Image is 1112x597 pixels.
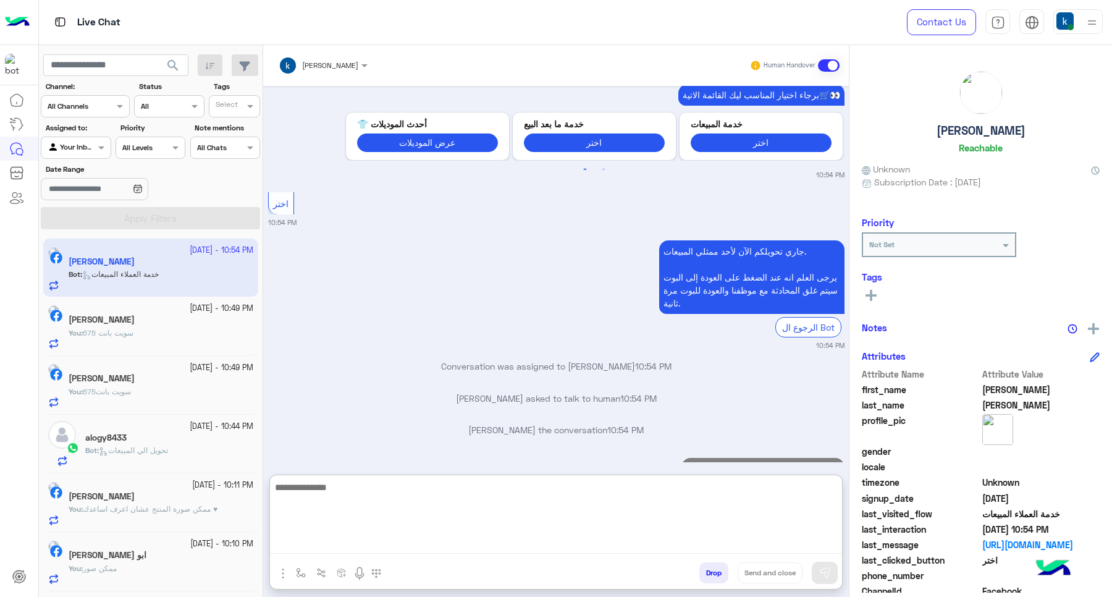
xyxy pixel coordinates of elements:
[46,122,109,133] label: Assigned to:
[69,328,83,337] b: :
[85,433,127,443] h5: alogy8433
[371,569,381,578] img: make a call
[862,523,980,536] span: last_interaction
[819,567,831,579] img: send message
[1088,323,1099,334] img: add
[50,545,62,557] img: Facebook
[69,564,81,573] span: You
[190,421,253,433] small: [DATE] - 10:44 PM
[69,373,135,384] h5: حسام حسن
[120,122,184,133] label: Priority
[775,317,841,337] div: الرجوع ال Bot
[862,350,906,362] h6: Attributes
[862,476,980,489] span: timezone
[48,364,59,375] img: picture
[83,328,133,337] span: 675 سويت بانت
[862,399,980,412] span: last_name
[982,399,1100,412] span: Mohamed
[862,322,887,333] h6: Notes
[296,568,306,578] img: select flow
[659,240,845,314] p: 29/9/2025, 10:54 PM
[862,538,980,551] span: last_message
[139,81,203,92] label: Status
[862,414,980,442] span: profile_pic
[69,504,81,514] span: You
[69,387,83,396] b: :
[862,569,980,582] span: phone_number
[982,476,1100,489] span: Unknown
[738,562,802,583] button: Send and close
[5,54,27,76] img: 713415422032625
[268,360,845,373] p: Conversation was assigned to [PERSON_NAME]
[959,142,1003,153] h6: Reachable
[937,124,1026,138] h5: [PERSON_NAME]
[357,133,498,151] button: عرض الموديلات
[50,486,62,499] img: Facebook
[48,541,59,552] img: picture
[597,164,610,176] button: 2 of 2
[69,564,83,573] b: :
[69,328,81,337] span: You
[337,568,347,578] img: create order
[579,164,591,176] button: 1 of 2
[214,99,238,113] div: Select
[862,368,980,381] span: Attribute Name
[83,564,117,573] span: ممكن صور
[352,566,367,581] img: send voice note
[69,315,135,325] h5: Ahmed Hassan
[166,58,180,73] span: search
[1056,12,1074,30] img: userImage
[158,54,188,81] button: search
[862,217,894,228] h6: Priority
[982,492,1100,505] span: 2025-09-29T19:50:15.282Z
[357,117,498,130] p: أحدث الموديلات 👕
[67,442,79,454] img: WhatsApp
[862,507,980,520] span: last_visited_flow
[862,554,980,567] span: last_clicked_button
[332,562,352,583] button: create order
[50,310,62,322] img: Facebook
[85,446,97,455] span: Bot
[1084,15,1100,30] img: profile
[192,480,253,491] small: [DATE] - 10:11 PM
[678,84,845,106] p: 29/9/2025, 10:54 PM
[69,504,83,514] b: :
[48,421,76,449] img: defaultAdmin.png
[982,507,1100,520] span: خدمة العملاء المبيعات
[268,392,845,405] p: [PERSON_NAME] asked to talk to human
[99,446,168,455] span: تحويل الي المبيعات
[268,218,297,227] small: 10:54 PM
[862,271,1100,282] h6: Tags
[69,491,135,502] h5: احمد شيك
[316,568,326,578] img: Trigger scenario
[960,72,1002,114] img: picture
[41,207,260,229] button: Apply Filters
[273,198,289,209] span: اختر
[764,61,815,70] small: Human Handover
[635,361,672,371] span: 10:54 PM
[907,9,976,35] a: Contact Us
[195,122,258,133] label: Note mentions
[862,460,980,473] span: locale
[607,425,644,435] span: 10:54 PM
[46,81,128,92] label: Channel:
[276,566,290,581] img: send attachment
[77,14,120,31] p: Live Chat
[291,562,311,583] button: select flow
[311,562,332,583] button: Trigger scenario
[302,61,358,70] span: [PERSON_NAME]
[691,133,832,151] button: اختر
[1025,15,1039,30] img: tab
[816,341,845,350] small: 10:54 PM
[982,414,1013,445] img: picture
[691,117,832,130] p: خدمة المبيعات
[50,368,62,381] img: Facebook
[190,538,253,550] small: [DATE] - 10:10 PM
[985,9,1010,35] a: tab
[982,523,1100,536] span: 2025-09-29T19:54:24.17Z
[69,387,81,396] span: You
[48,482,59,493] img: picture
[1032,548,1075,591] img: hulul-logo.png
[982,445,1100,458] span: null
[190,303,253,315] small: [DATE] - 10:49 PM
